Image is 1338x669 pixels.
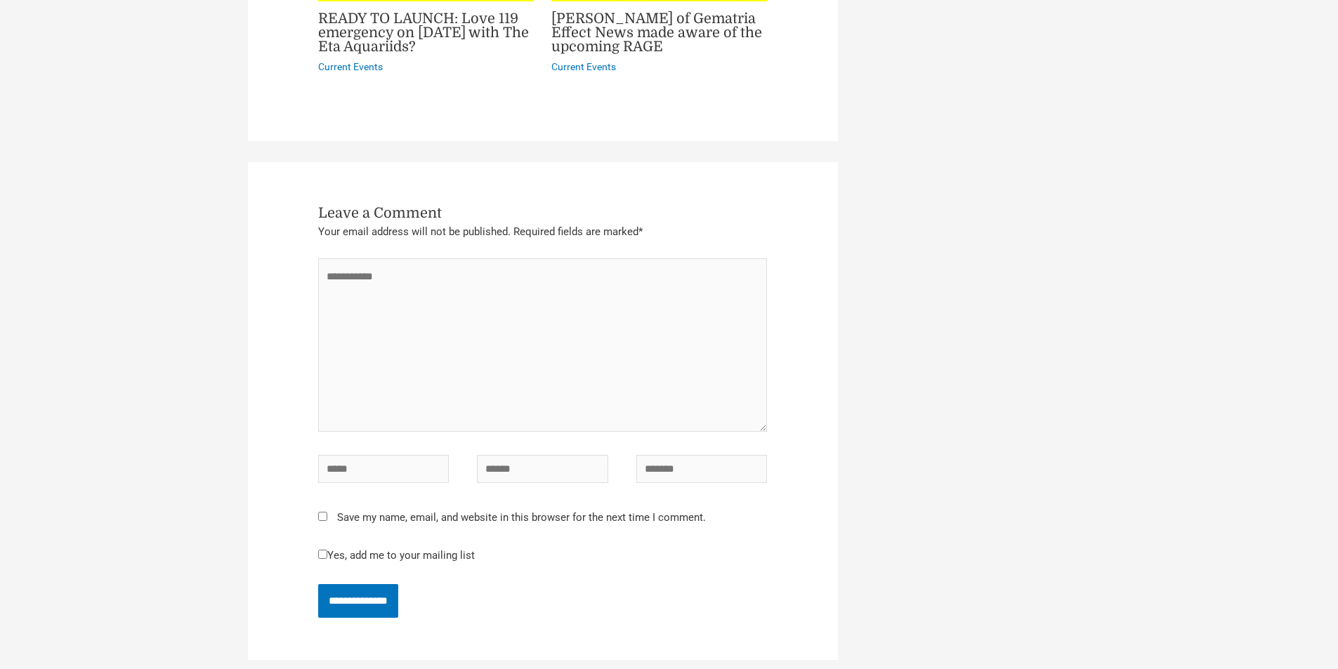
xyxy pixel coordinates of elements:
[318,204,768,223] h3: Leave a Comment
[318,61,383,72] a: Current Events
[318,550,327,559] input: Yes, add me to your mailing list
[513,225,643,238] span: Required fields are marked
[318,11,529,55] a: READY TO LAUNCH: Love 119 emergency on [DATE] with The Eta Aquariids?
[318,549,475,562] label: Yes, add me to your mailing list
[337,511,706,524] label: Save my name, email, and website in this browser for the next time I comment.
[551,61,616,72] a: Current Events
[318,225,511,238] span: Your email address will not be published.
[551,11,762,55] a: [PERSON_NAME] of Gematria Effect News made aware of the upcoming RAGE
